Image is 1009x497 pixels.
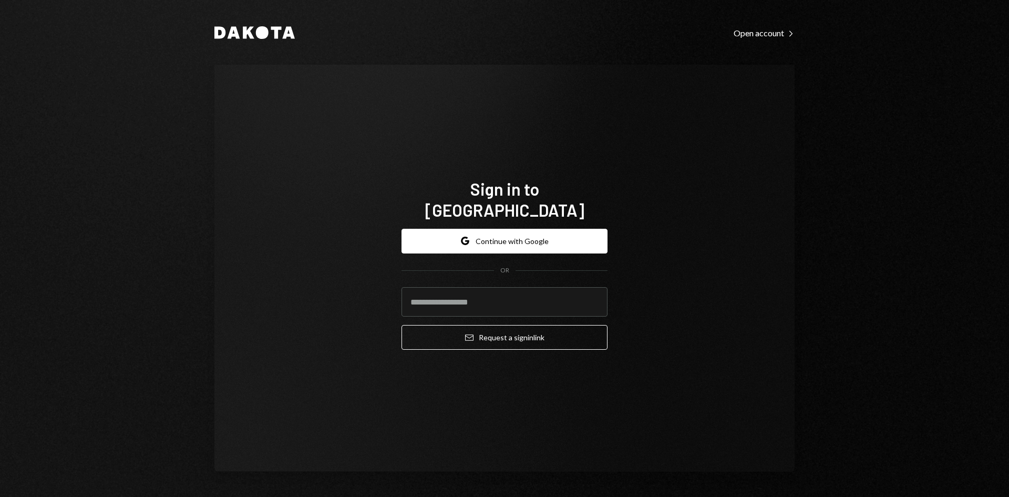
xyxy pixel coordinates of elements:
h1: Sign in to [GEOGRAPHIC_DATA] [401,178,608,220]
div: Open account [734,28,795,38]
a: Open account [734,27,795,38]
button: Continue with Google [401,229,608,253]
button: Request a signinlink [401,325,608,350]
div: OR [500,266,509,275]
